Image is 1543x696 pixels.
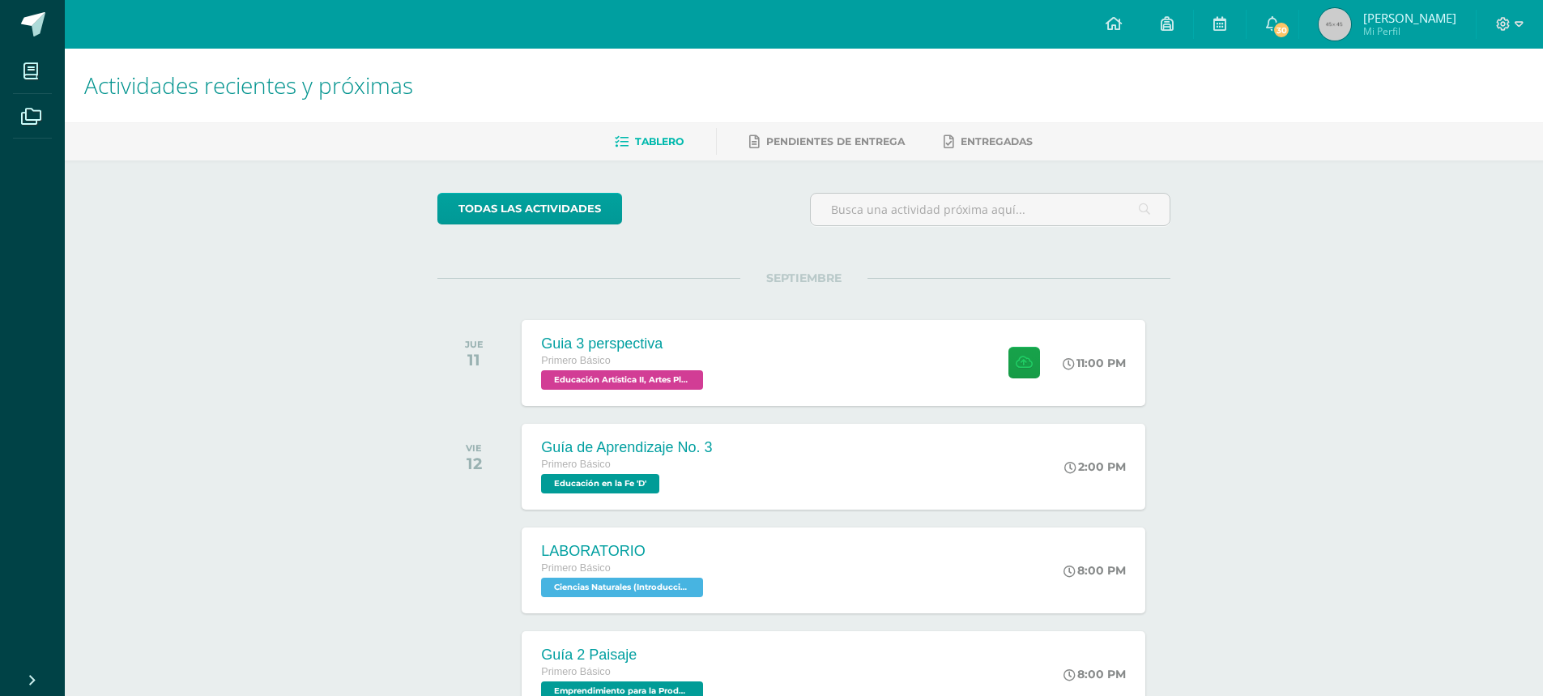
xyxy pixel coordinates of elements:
[1064,459,1126,474] div: 2:00 PM
[466,442,482,454] div: VIE
[944,129,1033,155] a: Entregadas
[766,135,905,147] span: Pendientes de entrega
[541,666,610,677] span: Primero Básico
[749,129,905,155] a: Pendientes de entrega
[437,193,622,224] a: todas las Actividades
[1272,21,1290,39] span: 30
[1063,563,1126,578] div: 8:00 PM
[465,350,484,369] div: 11
[1063,356,1126,370] div: 11:00 PM
[541,578,703,597] span: Ciencias Naturales (Introducción a la Biología) 'D'
[635,135,684,147] span: Tablero
[1319,8,1351,41] img: 45x45
[541,439,712,456] div: Guía de Aprendizaje No. 3
[84,70,413,100] span: Actividades recientes y próximas
[541,562,610,574] span: Primero Básico
[541,459,610,470] span: Primero Básico
[466,454,482,473] div: 12
[1363,24,1456,38] span: Mi Perfil
[740,271,867,285] span: SEPTIEMBRE
[541,474,659,493] span: Educación en la Fe 'D'
[541,647,707,664] div: Guía 2 Paisaje
[541,355,610,366] span: Primero Básico
[615,129,684,155] a: Tablero
[541,370,703,390] span: Educación Artística II, Artes Plásticas 'D'
[1363,10,1456,26] span: [PERSON_NAME]
[541,335,707,352] div: Guia 3 perspectiva
[811,194,1170,225] input: Busca una actividad próxima aquí...
[961,135,1033,147] span: Entregadas
[1063,667,1126,681] div: 8:00 PM
[541,543,707,560] div: LABORATORIO
[465,339,484,350] div: JUE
